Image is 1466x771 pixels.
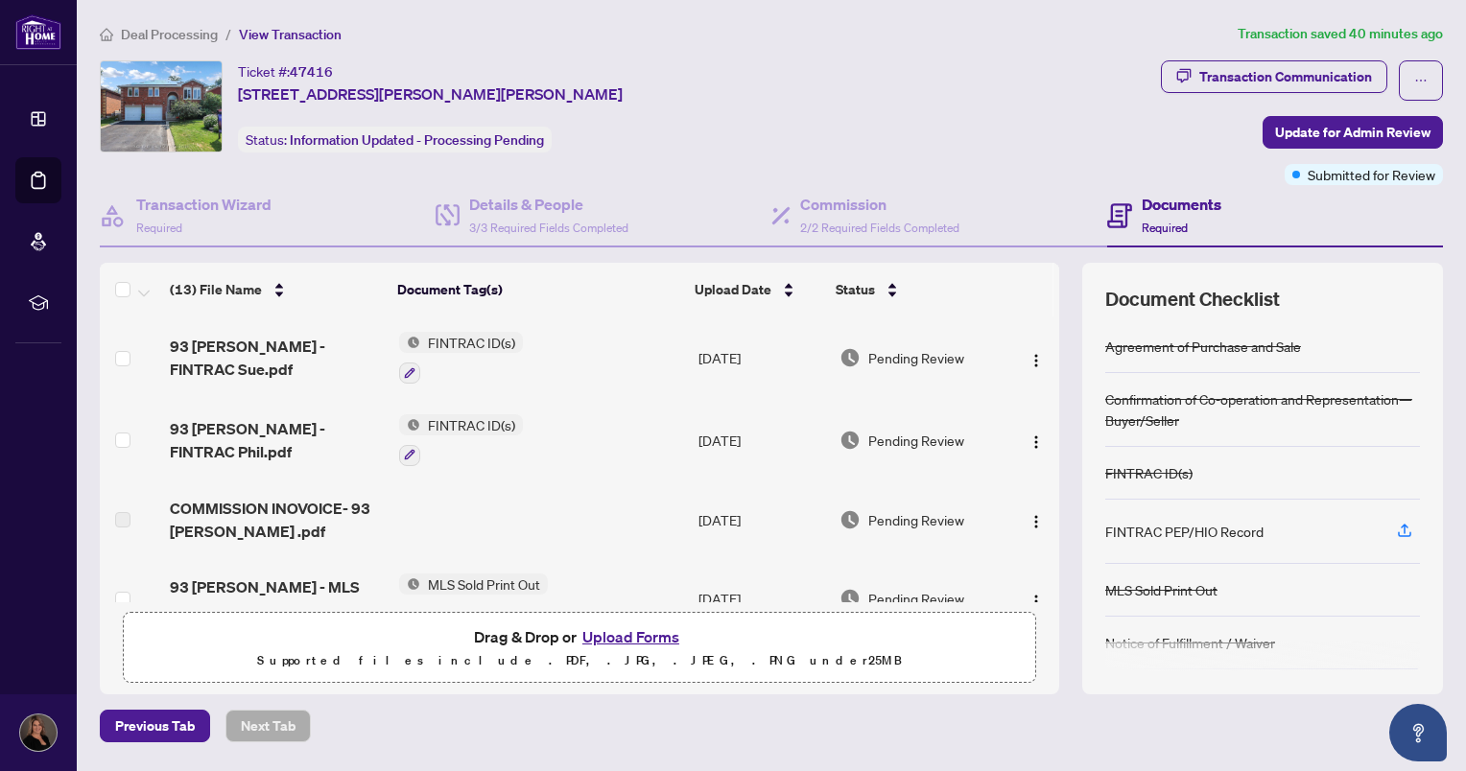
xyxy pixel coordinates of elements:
span: Upload Date [695,279,771,300]
span: Pending Review [868,509,964,530]
img: Document Status [839,588,861,609]
span: Document Checklist [1105,286,1280,313]
span: Submitted for Review [1308,164,1435,185]
span: Pending Review [868,430,964,451]
button: Open asap [1389,704,1447,761]
span: Previous Tab [115,711,195,741]
span: Required [136,221,182,235]
div: MLS Sold Print Out [1105,579,1218,600]
span: 93 [PERSON_NAME] - MLS Sold.pdf [170,575,384,621]
span: Deal Processing [121,26,218,43]
span: Information Updated - Processing Pending [290,131,544,149]
span: [STREET_ADDRESS][PERSON_NAME][PERSON_NAME] [238,82,623,105]
div: Ticket #: [238,60,333,82]
button: Status IconFINTRAC ID(s) [399,414,523,466]
button: Status IconMLS Sold Print Out [399,573,548,625]
img: Status Icon [399,573,420,595]
h4: Transaction Wizard [136,193,272,216]
span: Required [1142,221,1188,235]
img: Logo [1029,514,1044,529]
div: Agreement of Purchase and Sale [1105,336,1301,357]
th: Upload Date [687,263,827,316]
th: Document Tag(s) [390,263,687,316]
span: 93 [PERSON_NAME] - FINTRAC Sue.pdf [170,335,384,381]
img: Logo [1029,434,1044,450]
span: FINTRAC ID(s) [420,414,523,435]
th: Status [828,263,1004,316]
button: Logo [1021,583,1052,614]
img: Status Icon [399,414,420,435]
td: [DATE] [691,558,832,641]
button: Logo [1021,342,1052,373]
div: Status: [238,127,552,152]
button: Logo [1021,425,1052,456]
img: Document Status [839,430,861,451]
img: Profile Icon [20,714,57,751]
button: Update for Admin Review [1263,116,1443,149]
img: Logo [1029,594,1044,609]
img: logo [15,14,61,50]
img: IMG-N12289440_1.jpg [101,61,222,152]
span: 3/3 Required Fields Completed [469,221,628,235]
span: 47416 [290,63,333,81]
span: ellipsis [1414,74,1428,87]
span: Drag & Drop or [474,624,685,649]
h4: Documents [1142,193,1221,216]
span: Pending Review [868,588,964,609]
h4: Commission [800,193,959,216]
div: FINTRAC PEP/HIO Record [1105,521,1264,542]
span: 2/2 Required Fields Completed [800,221,959,235]
span: MLS Sold Print Out [420,573,548,595]
div: Notice of Fulfillment / Waiver [1105,632,1275,653]
td: [DATE] [691,399,832,481]
img: Status Icon [399,332,420,353]
span: 93 [PERSON_NAME] - FINTRAC Phil.pdf [170,417,384,463]
span: Pending Review [868,347,964,368]
button: Next Tab [225,710,311,742]
th: (13) File Name [162,263,390,316]
span: Update for Admin Review [1275,117,1431,148]
div: Transaction Communication [1199,61,1372,92]
span: FINTRAC ID(s) [420,332,523,353]
span: View Transaction [239,26,342,43]
span: home [100,28,113,41]
h4: Details & People [469,193,628,216]
img: Document Status [839,509,861,530]
li: / [225,23,231,45]
p: Supported files include .PDF, .JPG, .JPEG, .PNG under 25 MB [135,649,1024,672]
span: COMMISSION INOVOICE- 93 [PERSON_NAME] .pdf [170,497,384,543]
button: Previous Tab [100,710,210,742]
div: Confirmation of Co-operation and Representation—Buyer/Seller [1105,388,1420,431]
span: Status [836,279,875,300]
span: Drag & Drop orUpload FormsSupported files include .PDF, .JPG, .JPEG, .PNG under25MB [124,613,1035,684]
td: [DATE] [691,316,832,399]
img: Logo [1029,353,1044,368]
button: Logo [1021,504,1052,535]
button: Transaction Communication [1161,60,1387,93]
article: Transaction saved 40 minutes ago [1238,23,1443,45]
span: (13) File Name [170,279,262,300]
div: FINTRAC ID(s) [1105,462,1193,483]
button: Status IconFINTRAC ID(s) [399,332,523,384]
button: Upload Forms [577,624,685,649]
img: Document Status [839,347,861,368]
td: [DATE] [691,481,832,558]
